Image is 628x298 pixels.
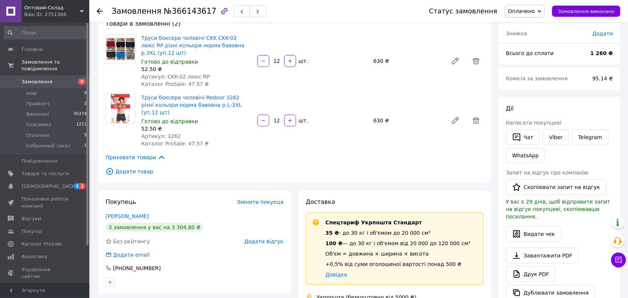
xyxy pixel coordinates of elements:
a: Завантажити PDF [506,248,579,263]
span: Управління сайтом [22,266,69,280]
button: Скопіювати запит на відгук [506,179,606,195]
div: Об'єм = довжина × ширина × висота [326,250,471,257]
span: Готово до відправки [141,59,198,65]
span: Замовлення виконано [558,9,615,14]
img: Труси боксери чоловічі Redoor 3262 різні кольори норма бавовна р.L-3XL (уп.12 шт) [111,94,130,123]
span: Покупці [22,228,42,235]
span: 100 ₴ [326,240,343,246]
span: Видалити [469,113,484,128]
a: Telegram [572,129,609,145]
span: Комісія за замовлення [506,76,568,81]
a: Труси боксери чоловічі CKK CKK-02 люкс RP різні кольори норма бавовна р.3XL (уп.12 шт) [141,35,244,56]
span: Готово до відправки [141,118,198,124]
span: 5 [84,132,87,139]
span: Замовлення та повідомлення [22,59,89,72]
span: Написати покупцеві [506,120,561,126]
a: Друк PDF [506,266,555,282]
span: Головна [22,46,42,53]
div: Додати email [112,251,150,259]
span: Всього до сплати [506,50,554,56]
span: Каталог ProSale: 47.57 ₴ [141,81,209,87]
span: Додати відгук [244,238,283,244]
a: WhatsApp [506,148,545,163]
span: Дії [506,105,514,112]
div: Ваш ID: 2751368 [24,11,89,18]
img: Труси боксери чоловічі CKK CKK-02 люкс RP різні кольори норма бавовна р.3XL (уп.12 шт) [106,38,135,60]
button: Замовлення виконано [552,6,621,17]
div: 52.50 ₴ [141,125,251,132]
span: Прийняті [26,100,49,107]
span: Повідомлення [22,158,58,164]
span: Скасовані [26,121,51,128]
span: Каталог ProSale: 47.57 ₴ [141,141,209,147]
input: Пошук [4,26,87,39]
b: 1 260 ₴ [590,50,613,56]
span: Замовлення [112,7,161,16]
div: 630 ₴ [371,56,445,66]
div: шт. [297,57,309,65]
div: Додати email [105,251,150,259]
button: Чат з покупцем [611,253,626,267]
span: [DEMOGRAPHIC_DATA] [22,183,77,190]
span: Знижка [506,31,527,36]
span: 1 [84,142,87,149]
span: 1211 [76,121,87,128]
a: Довідка [326,272,347,278]
span: Оптовий-Склад [24,4,80,11]
div: шт. [297,117,309,124]
span: №366143617 [164,7,217,16]
a: Редагувати [448,54,463,68]
span: Запит на відгук про компанію [506,170,589,176]
span: 3 [74,183,80,189]
div: 52.50 ₴ [141,65,251,73]
span: Видалити [469,54,484,68]
span: У вас є 29 днів, щоб відправити запит на відгук покупцеві, скопіювавши посилання. [506,199,611,220]
span: Собранный заказ [26,142,70,149]
span: Артикул: CKK-02 люкс RP [141,74,210,80]
span: Товари в замовленні (2) [106,20,181,27]
div: — до 30 кг і об'ємом від 20 000 до 120 000 см³ [326,240,471,247]
button: Видати чек [506,226,561,242]
span: Відгуки [22,215,41,222]
span: 9 [84,90,87,97]
span: Аналітика [22,253,47,260]
div: - до 30 кг і об'ємом до 20 000 см³ [326,229,471,237]
span: Замовлення [22,78,52,85]
div: 3 замовлення у вас на 3 304,80 ₴ [106,223,204,232]
span: Приховати товари [106,153,166,161]
span: 1 [80,183,86,189]
div: [PHONE_NUMBER] [112,265,161,272]
span: 35 ₴ [326,230,339,236]
div: Статус замовлення [429,7,497,15]
span: Спецтариф Укрпошта Стандарт [326,220,422,225]
span: 9 [78,78,86,85]
span: Доставка [506,17,532,23]
a: Viber [543,129,569,145]
span: Виконані [26,111,49,118]
span: Без рейтингу [113,238,150,244]
span: Оплачені [26,132,49,139]
span: Оплачено [508,8,535,14]
div: 630 ₴ [371,115,445,126]
span: Додати [593,31,613,36]
span: 95.14 ₴ [593,76,613,81]
span: Доставка [306,198,335,205]
a: Редагувати [448,113,463,128]
span: Артикул: 3262 [141,133,181,139]
a: [PERSON_NAME] [106,213,149,219]
span: 45274 [74,111,87,118]
div: Повернутися назад [97,7,103,15]
span: Нові [26,90,37,97]
span: Покупець [106,198,136,205]
a: Труси боксери чоловічі Redoor 3262 різні кольори норма бавовна р.L-3XL (уп.12 шт) [141,94,242,115]
span: Каталог ProSale [22,241,62,247]
span: Товари та послуги [22,170,69,177]
span: 2 [84,100,87,107]
button: Чат [506,129,540,145]
span: Показники роботи компанії [22,196,69,209]
span: Додати товар [106,167,484,176]
div: +0,5% від суми оголошеної вартості понад 500 ₴ [326,260,471,268]
span: Змінити покупця [237,199,283,205]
